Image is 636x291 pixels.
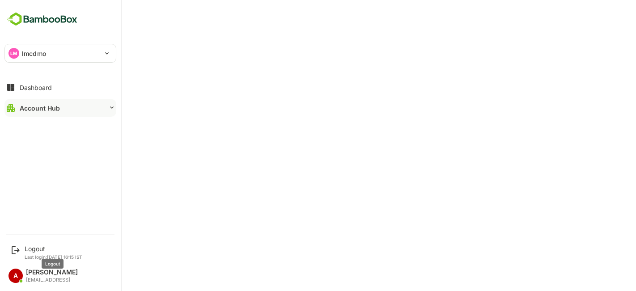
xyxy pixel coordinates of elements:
[26,277,78,283] div: [EMAIL_ADDRESS]
[8,48,19,59] div: LM
[25,245,82,252] div: Logout
[4,78,116,96] button: Dashboard
[20,84,52,91] div: Dashboard
[8,269,23,283] div: A
[4,11,80,28] img: BambooboxFullLogoMark.5f36c76dfaba33ec1ec1367b70bb1252.svg
[4,99,116,117] button: Account Hub
[20,104,60,112] div: Account Hub
[5,44,116,62] div: LMlmcdmo
[25,254,82,260] p: Last login: [DATE] 16:15 IST
[22,49,46,58] p: lmcdmo
[26,269,78,276] div: [PERSON_NAME]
